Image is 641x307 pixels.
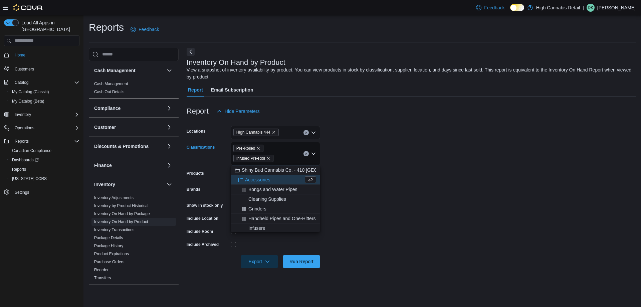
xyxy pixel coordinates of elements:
[94,260,125,264] a: Purchase Orders
[89,21,124,34] h1: Reports
[231,194,320,204] button: Cleaning Supplies
[7,165,82,174] button: Reports
[283,255,320,268] button: Run Report
[12,79,31,87] button: Catalog
[9,156,79,164] span: Dashboards
[94,67,136,74] h3: Cash Management
[303,130,309,135] button: Clear input
[12,148,51,153] span: Canadian Compliance
[12,188,79,196] span: Settings
[12,79,79,87] span: Catalog
[510,4,524,11] input: Dark Mode
[231,175,320,185] button: Accessories
[12,111,34,119] button: Inventory
[187,58,285,66] h3: Inventory On Hand by Product
[248,186,297,193] span: Bongs and Water Pipes
[7,155,82,165] a: Dashboards
[12,64,79,73] span: Customers
[484,4,504,11] span: Feedback
[12,65,37,73] a: Customers
[231,214,320,223] button: Handheld Pipes and One-Hitters
[1,110,82,119] button: Inventory
[587,4,595,12] div: Dylan Kemp
[128,23,162,36] a: Feedback
[165,290,173,298] button: Loyalty
[188,83,203,97] span: Report
[94,291,164,298] button: Loyalty
[303,151,309,156] button: Clear input
[94,244,123,248] a: Package History
[165,66,173,74] button: Cash Management
[94,252,129,256] a: Product Expirations
[248,196,286,202] span: Cleaning Supplies
[7,174,82,183] button: [US_STATE] CCRS
[94,162,112,169] h3: Finance
[4,47,79,214] nav: Complex example
[15,139,29,144] span: Reports
[256,146,260,150] button: Remove Pre-Rolled from selection in this group
[1,137,82,146] button: Reports
[12,51,79,59] span: Home
[94,211,150,216] a: Inventory On Hand by Package
[9,147,54,155] a: Canadian Compliance
[94,268,109,272] a: Reorder
[187,48,195,56] button: Next
[233,129,279,136] span: High Cannabis 444
[94,195,134,200] a: Inventory Adjustments
[225,108,260,115] span: Hide Parameters
[233,145,264,152] span: Pre-Rolled
[94,143,164,150] button: Discounts & Promotions
[1,187,82,197] button: Settings
[15,125,34,131] span: Operations
[473,1,507,14] a: Feedback
[94,90,125,94] a: Cash Out Details
[9,175,79,183] span: Washington CCRS
[94,82,128,86] a: Cash Management
[245,255,274,268] span: Export
[165,104,173,112] button: Compliance
[15,112,31,117] span: Inventory
[94,275,111,281] span: Transfers
[187,203,223,208] label: Show in stock only
[536,4,580,12] p: High Cannabis Retail
[94,67,164,74] button: Cash Management
[13,4,43,11] img: Cova
[588,4,594,12] span: DK
[236,145,255,152] span: Pre-Rolled
[12,124,79,132] span: Operations
[94,124,116,131] h3: Customer
[94,124,164,131] button: Customer
[311,151,316,156] button: Close list of options
[187,187,200,192] label: Brands
[94,105,164,112] button: Compliance
[1,50,82,60] button: Home
[12,111,79,119] span: Inventory
[187,129,206,134] label: Locations
[94,203,149,208] span: Inventory by Product Historical
[597,4,636,12] p: [PERSON_NAME]
[9,156,41,164] a: Dashboards
[7,97,82,106] button: My Catalog (Beta)
[266,156,270,160] button: Remove Infused Pre-Roll from selection in this group
[12,157,39,163] span: Dashboards
[245,176,270,183] span: Accessories
[94,227,135,233] span: Inventory Transactions
[1,123,82,133] button: Operations
[12,167,26,172] span: Reports
[248,205,266,212] span: Grinders
[94,291,111,298] h3: Loyalty
[7,146,82,155] button: Canadian Compliance
[187,229,213,234] label: Include Room
[94,219,148,224] a: Inventory On Hand by Product
[12,51,28,59] a: Home
[94,236,123,240] a: Package Details
[9,175,49,183] a: [US_STATE] CCRS
[94,143,149,150] h3: Discounts & Promotions
[231,185,320,194] button: Bongs and Water Pipes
